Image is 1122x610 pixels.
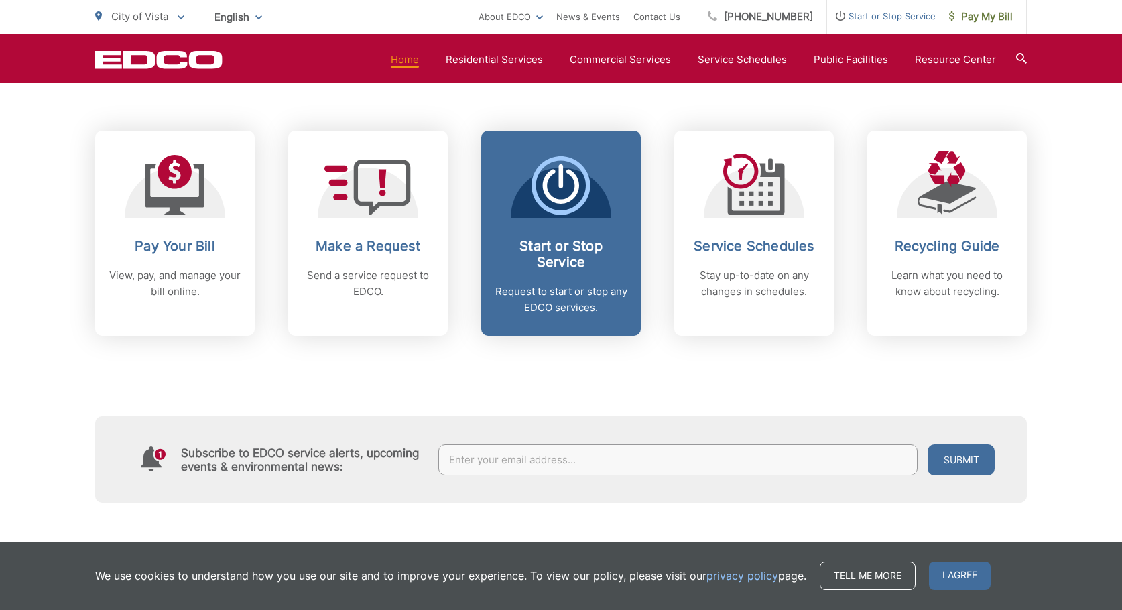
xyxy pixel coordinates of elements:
h4: Subscribe to EDCO service alerts, upcoming events & environmental news: [181,446,425,473]
span: English [204,5,272,29]
a: Service Schedules Stay up-to-date on any changes in schedules. [674,131,834,336]
a: privacy policy [706,568,778,584]
h2: Pay Your Bill [109,238,241,254]
h2: Recycling Guide [881,238,1013,254]
p: Stay up-to-date on any changes in schedules. [688,267,820,300]
a: Recycling Guide Learn what you need to know about recycling. [867,131,1027,336]
h2: Make a Request [302,238,434,254]
p: Send a service request to EDCO. [302,267,434,300]
span: I agree [929,562,991,590]
a: Service Schedules [698,52,787,68]
a: Home [391,52,419,68]
a: Pay Your Bill View, pay, and manage your bill online. [95,131,255,336]
button: Submit [928,444,995,475]
input: Enter your email address... [438,444,918,475]
p: Request to start or stop any EDCO services. [495,284,627,316]
h2: Service Schedules [688,238,820,254]
a: Contact Us [633,9,680,25]
a: EDCD logo. Return to the homepage. [95,50,223,69]
a: News & Events [556,9,620,25]
a: Make a Request Send a service request to EDCO. [288,131,448,336]
a: About EDCO [479,9,543,25]
a: Commercial Services [570,52,671,68]
a: Public Facilities [814,52,888,68]
p: View, pay, and manage your bill online. [109,267,241,300]
a: Resource Center [915,52,996,68]
h2: Start or Stop Service [495,238,627,270]
span: Pay My Bill [949,9,1013,25]
a: Residential Services [446,52,543,68]
a: Tell me more [820,562,916,590]
span: City of Vista [111,10,168,23]
p: Learn what you need to know about recycling. [881,267,1013,300]
p: We use cookies to understand how you use our site and to improve your experience. To view our pol... [95,568,806,584]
